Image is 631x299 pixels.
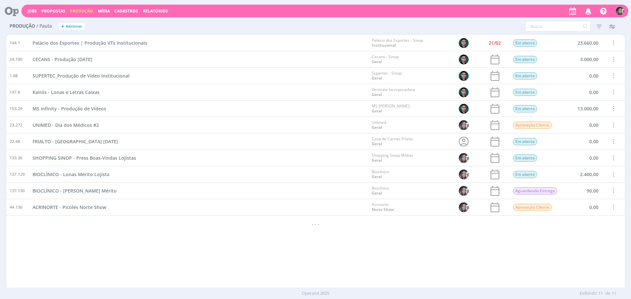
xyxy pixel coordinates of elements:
[580,290,597,297] span: Exibindo
[33,204,106,210] span: ACRINORTE - Picolés Norte Show
[459,170,469,179] img: A
[33,171,109,178] a: BIOCLÍNICO - Lonas Mérito Lojista
[562,166,602,182] div: 2.400,00
[33,39,147,46] a: Palácio dos Esportes | Produção VTs Institucionais
[61,23,64,30] span: +
[562,183,602,199] div: 90,00
[459,153,469,163] img: A
[372,104,409,113] div: MS [PERSON_NAME]
[513,154,537,162] span: Em aberto
[33,105,106,112] span: MS Infinity - Produção de Vídeos
[10,73,18,79] span: 1.88
[513,171,537,178] span: Em aberto
[70,8,93,14] a: Produção
[562,199,602,215] div: 0,00
[372,120,386,130] div: Unimed
[372,55,399,64] div: Cecans - Sinop
[562,84,602,100] div: 0,00
[562,51,602,67] div: 3.000,00
[598,290,603,297] span: 11
[513,187,557,195] span: Aguardando Entrega
[33,122,99,128] span: UNIMED - Dia dos Médicos #2
[562,101,602,117] div: 13.000,00
[612,290,616,297] span: 11
[372,125,382,130] a: Geral
[513,89,537,96] span: Em aberto
[459,202,469,212] img: A
[10,89,20,96] span: 147.8
[33,122,99,128] a: UNIMED - Dia dos Médicos #2
[459,55,469,64] img: J
[143,8,168,14] a: Relatórios
[41,8,65,14] span: Propostas
[562,35,602,51] div: 23.660,00
[372,190,382,196] a: Geral
[10,105,22,112] span: 153.29
[489,41,501,45] div: 21/02
[372,186,389,195] div: Bioclínico
[33,73,129,79] span: SUPERTEC_Produção de Vídeo Institucional
[33,40,147,46] span: Palácio dos Esportes | Produção VTs Institucionais
[562,68,602,84] div: 0,00
[459,186,469,196] img: A
[25,9,39,14] button: Jobs
[372,153,413,163] div: Shopping Sinop Mídias
[114,8,138,14] span: Cadastros
[513,105,537,112] span: Em aberto
[616,7,624,15] img: A
[10,40,20,46] span: 144.1
[10,204,22,211] span: 44.136
[513,72,537,80] span: Em aberto
[10,138,20,145] span: 22.68
[98,8,110,14] a: Mídia
[372,207,394,212] a: Norte Show
[10,122,22,128] span: 23.272
[372,38,423,48] div: Palácio dos Esportes - Sinop
[562,117,602,133] div: 0,00
[10,56,22,63] span: 24.190
[33,154,136,161] a: SHOPPING SINOP - Press Boas-Vindas Lojistas
[372,87,415,97] div: Verticale Incorporadora
[616,5,624,17] button: A
[513,204,552,211] span: Aprovação Cliente
[459,38,469,48] img: J
[58,23,85,30] button: +Adicionar
[33,89,100,95] span: Kairós - Lonas e Letras Caixas
[372,157,382,163] a: Geral
[96,9,112,14] button: Mídia
[459,120,469,130] img: A
[513,122,552,129] span: Aprovação Cliente
[33,72,129,79] a: SUPERTEC_Produção de Vídeo Institucional
[372,42,396,48] a: Institucional
[372,108,382,114] a: Geral
[6,216,625,232] div: - - -
[372,75,382,81] a: Geral
[141,9,170,14] button: Relatórios
[372,202,394,212] div: Acrinorte
[33,188,117,194] span: BIOCLÍNICO - [PERSON_NAME] Mérito
[459,71,469,81] img: J
[33,105,106,112] a: MS Infinity - Produção de Vídeos
[68,9,95,14] button: Produção
[10,23,35,29] span: Produção
[513,39,537,47] span: Em aberto
[513,56,537,63] span: Em aberto
[33,138,118,145] a: FRIALTO - [GEOGRAPHIC_DATA] [DATE]
[27,8,37,14] a: Jobs
[36,23,52,29] span: / Pauta
[372,137,413,146] div: Casa de Carnes Frialto
[10,155,22,161] span: 133.36
[562,150,602,166] div: 0,00
[33,204,106,211] a: ACRINORTE - Picolés Norte Show
[525,21,591,32] input: Busca
[459,87,469,97] img: J
[39,9,67,14] button: Propostas
[33,56,92,63] a: CECANS - Produção [DATE]
[372,174,382,179] a: Geral
[513,138,537,145] span: Em aberto
[372,71,402,80] div: Supertec - Sinop
[33,56,92,62] span: CECANS - Produção [DATE]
